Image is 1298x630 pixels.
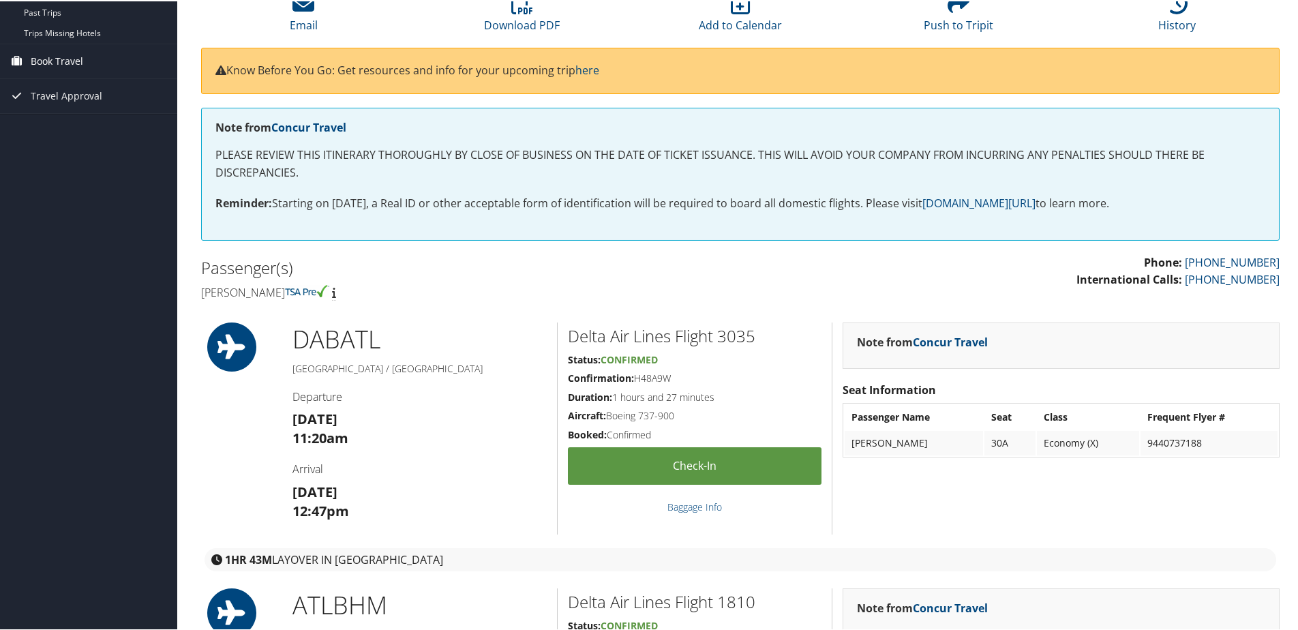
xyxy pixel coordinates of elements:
h5: Boeing 737-900 [568,408,821,421]
div: layover in [GEOGRAPHIC_DATA] [205,547,1276,570]
strong: Status: [568,352,601,365]
strong: Booked: [568,427,607,440]
th: Seat [984,404,1036,428]
a: Check-in [568,446,821,483]
a: Concur Travel [271,119,346,134]
h2: Passenger(s) [201,255,730,278]
p: PLEASE REVIEW THIS ITINERARY THOROUGHLY BY CLOSE OF BUSINESS ON THE DATE OF TICKET ISSUANCE. THIS... [215,145,1265,180]
a: [PHONE_NUMBER] [1185,271,1280,286]
a: [PHONE_NUMBER] [1185,254,1280,269]
span: Confirmed [601,352,658,365]
strong: 11:20am [292,427,348,446]
img: tsa-precheck.png [285,284,329,296]
h5: H48A9W [568,370,821,384]
strong: [DATE] [292,481,337,500]
a: Concur Travel [913,599,988,614]
strong: Aircraft: [568,408,606,421]
th: Class [1037,404,1139,428]
h5: [GEOGRAPHIC_DATA] / [GEOGRAPHIC_DATA] [292,361,547,374]
a: here [575,61,599,76]
strong: Confirmation: [568,370,634,383]
strong: Seat Information [843,381,936,396]
strong: Note from [857,599,988,614]
strong: International Calls: [1076,271,1182,286]
h1: ATL BHM [292,587,547,621]
span: Book Travel [31,43,83,77]
strong: Reminder: [215,194,272,209]
h4: Arrival [292,460,547,475]
a: Concur Travel [913,333,988,348]
th: Frequent Flyer # [1141,404,1278,428]
td: [PERSON_NAME] [845,430,983,454]
td: Economy (X) [1037,430,1139,454]
td: 9440737188 [1141,430,1278,454]
h5: 1 hours and 27 minutes [568,389,821,403]
h4: Departure [292,388,547,403]
h2: Delta Air Lines Flight 3035 [568,323,821,346]
h4: [PERSON_NAME] [201,284,730,299]
strong: 1HR 43M [225,551,272,566]
span: Travel Approval [31,78,102,112]
strong: 12:47pm [292,500,349,519]
strong: Phone: [1144,254,1182,269]
h5: Confirmed [568,427,821,440]
strong: Note from [857,333,988,348]
strong: Note from [215,119,346,134]
a: [DOMAIN_NAME][URL] [922,194,1036,209]
strong: [DATE] [292,408,337,427]
a: Baggage Info [667,499,722,512]
h1: DAB ATL [292,321,547,355]
h2: Delta Air Lines Flight 1810 [568,589,821,612]
td: 30A [984,430,1036,454]
th: Passenger Name [845,404,983,428]
strong: Duration: [568,389,612,402]
p: Know Before You Go: Get resources and info for your upcoming trip [215,61,1265,78]
p: Starting on [DATE], a Real ID or other acceptable form of identification will be required to boar... [215,194,1265,211]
